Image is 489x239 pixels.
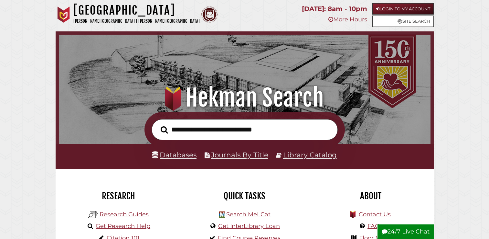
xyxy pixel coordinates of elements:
a: Library Catalog [283,151,337,159]
h1: Hekman Search [66,84,423,112]
a: Journals By Title [211,151,268,159]
h1: [GEOGRAPHIC_DATA] [73,3,200,17]
img: Hekman Library Logo [219,211,225,218]
img: Calvin University [56,6,72,23]
img: Calvin Theological Seminary [201,6,218,23]
i: Search [161,126,168,133]
a: Research Guides [100,211,149,218]
p: [DATE]: 8am - 10pm [302,3,367,15]
a: Search MeLCat [226,211,271,218]
h2: About [313,190,429,201]
img: Hekman Library Logo [88,210,98,220]
p: [PERSON_NAME][GEOGRAPHIC_DATA] | [PERSON_NAME][GEOGRAPHIC_DATA] [73,17,200,25]
h2: Research [60,190,177,201]
h2: Quick Tasks [186,190,303,201]
a: Get Research Help [96,222,150,230]
a: FAQs [367,222,383,230]
a: Site Search [372,16,434,27]
a: Get InterLibrary Loan [218,222,280,230]
a: Login to My Account [372,3,434,15]
a: Databases [152,151,197,159]
a: Contact Us [359,211,391,218]
a: More Hours [328,16,367,23]
button: Search [157,124,171,136]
